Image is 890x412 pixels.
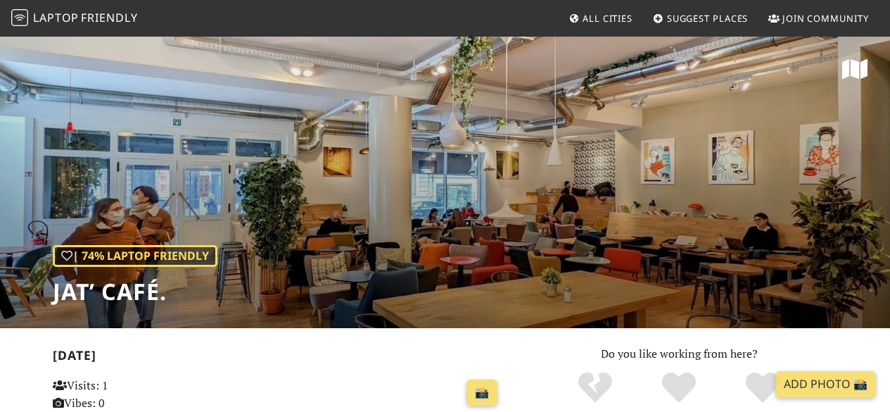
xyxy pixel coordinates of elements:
h2: [DATE] [53,348,504,368]
a: LaptopFriendly LaptopFriendly [11,6,138,31]
div: Yes [637,370,721,406]
a: 📸 [466,380,497,406]
a: Suggest Places [647,6,754,31]
a: Join Community [763,6,875,31]
span: Suggest Places [667,12,749,25]
span: Join Community [782,12,869,25]
div: | 74% Laptop Friendly [53,245,217,268]
p: Do you like working from here? [521,345,838,363]
div: Definitely! [720,370,804,406]
span: Friendly [81,10,137,25]
a: All Cities [563,6,638,31]
img: LaptopFriendly [11,9,28,26]
div: No [554,370,637,406]
h1: JAT’ Café. [53,278,217,305]
a: Add Photo 📸 [775,371,876,398]
span: Laptop [33,10,79,25]
span: All Cities [583,12,632,25]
